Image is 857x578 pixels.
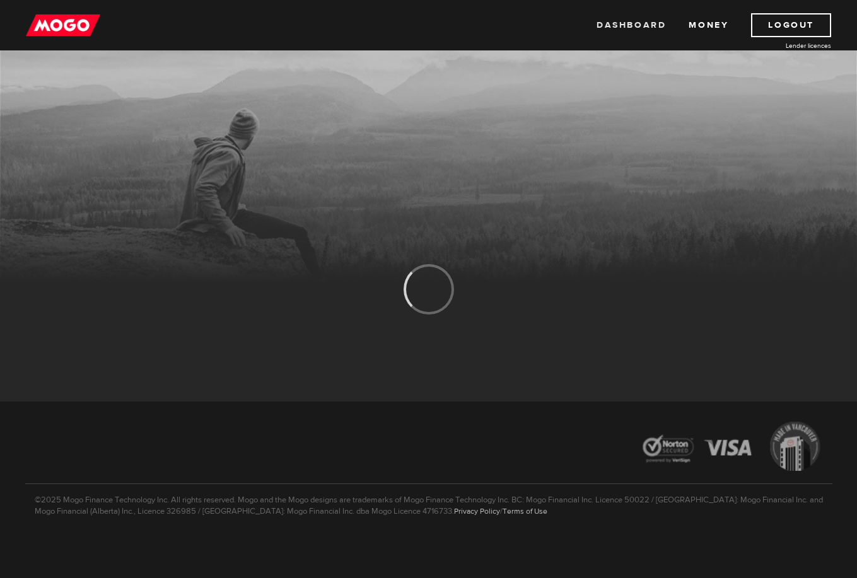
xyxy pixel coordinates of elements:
img: mogo_logo-11ee424be714fa7cbb0f0f49df9e16ec.png [26,13,100,37]
a: Logout [751,13,831,37]
a: Lender licences [737,41,831,50]
img: legal-icons-92a2ffecb4d32d839781d1b4e4802d7b.png [631,412,832,483]
a: Terms of Use [503,506,547,516]
a: Privacy Policy [454,506,500,516]
a: Dashboard [597,13,666,37]
p: ©2025 Mogo Finance Technology Inc. All rights reserved. Mogo and the Mogo designs are trademarks ... [25,483,832,517]
a: Money [689,13,728,37]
